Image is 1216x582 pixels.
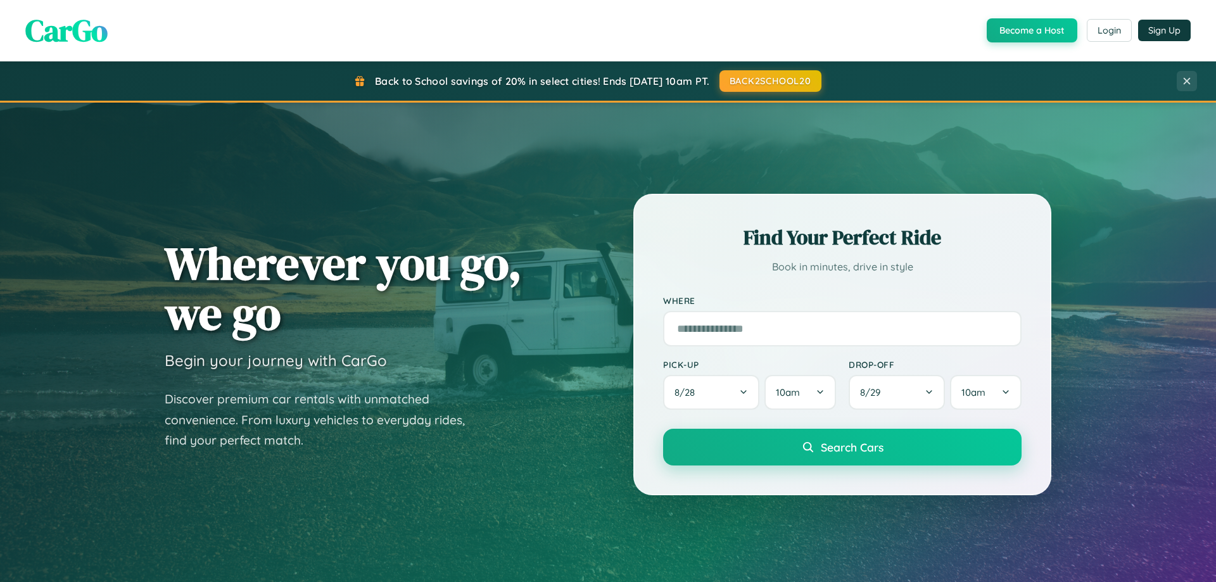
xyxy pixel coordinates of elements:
span: Search Cars [821,440,883,454]
button: 8/29 [849,375,945,410]
span: Back to School savings of 20% in select cities! Ends [DATE] 10am PT. [375,75,709,87]
span: 10am [776,386,800,398]
label: Pick-up [663,359,836,370]
h2: Find Your Perfect Ride [663,224,1022,251]
button: Sign Up [1138,20,1191,41]
button: Search Cars [663,429,1022,465]
p: Discover premium car rentals with unmatched convenience. From luxury vehicles to everyday rides, ... [165,389,481,451]
button: BACK2SCHOOL20 [719,70,821,92]
button: 10am [950,375,1022,410]
button: 10am [764,375,836,410]
span: CarGo [25,9,108,51]
span: 10am [961,386,985,398]
span: 8 / 28 [674,386,701,398]
button: Login [1087,19,1132,42]
p: Book in minutes, drive in style [663,258,1022,276]
h1: Wherever you go, we go [165,238,522,338]
span: 8 / 29 [860,386,887,398]
button: Become a Host [987,18,1077,42]
h3: Begin your journey with CarGo [165,351,387,370]
label: Drop-off [849,359,1022,370]
button: 8/28 [663,375,759,410]
label: Where [663,295,1022,306]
